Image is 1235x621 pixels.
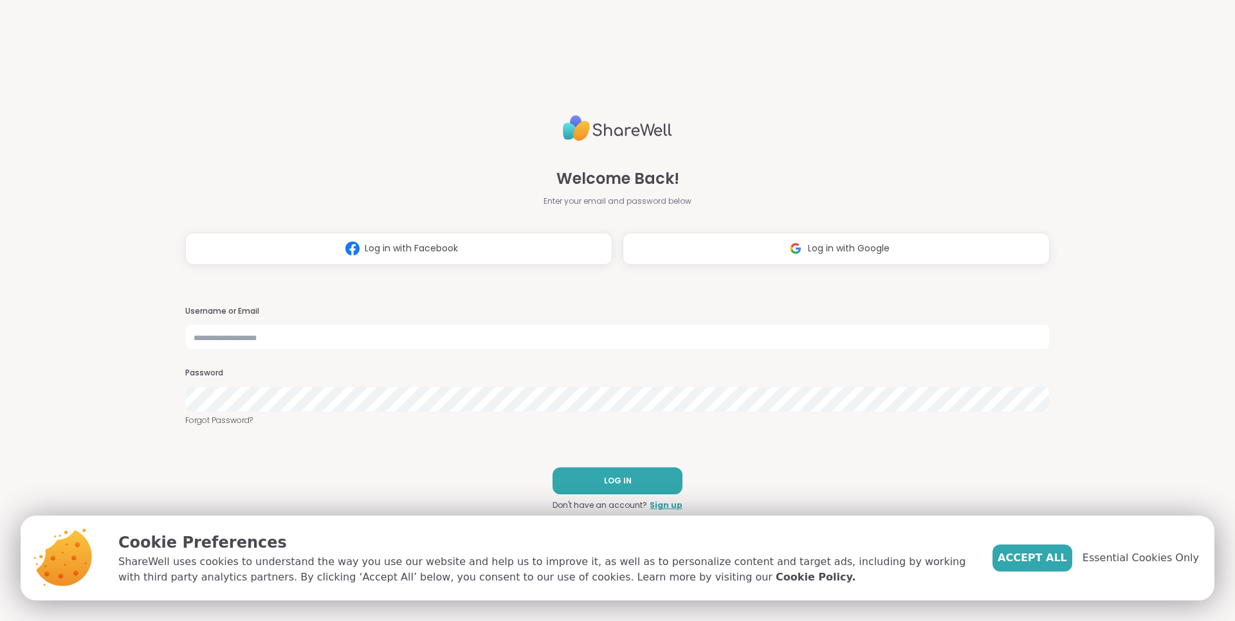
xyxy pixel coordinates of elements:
[993,544,1072,571] button: Accept All
[365,242,458,255] span: Log in with Facebook
[544,195,691,207] span: Enter your email and password below
[185,415,1050,426] a: Forgot Password?
[650,500,682,511] a: Sign up
[118,554,972,585] p: ShareWell uses cookies to understand the way you use our website and help us to improve it, as we...
[553,500,647,511] span: Don't have an account?
[623,233,1050,265] button: Log in with Google
[808,242,890,255] span: Log in with Google
[998,550,1067,566] span: Accept All
[118,531,972,554] p: Cookie Preferences
[553,467,682,494] button: LOG IN
[604,475,632,487] span: LOG IN
[783,237,808,260] img: ShareWell Logomark
[1083,550,1199,566] span: Essential Cookies Only
[563,110,672,147] img: ShareWell Logo
[340,237,365,260] img: ShareWell Logomark
[556,167,679,190] span: Welcome Back!
[776,570,855,585] a: Cookie Policy.
[185,368,1050,379] h3: Password
[185,306,1050,317] h3: Username or Email
[185,233,612,265] button: Log in with Facebook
